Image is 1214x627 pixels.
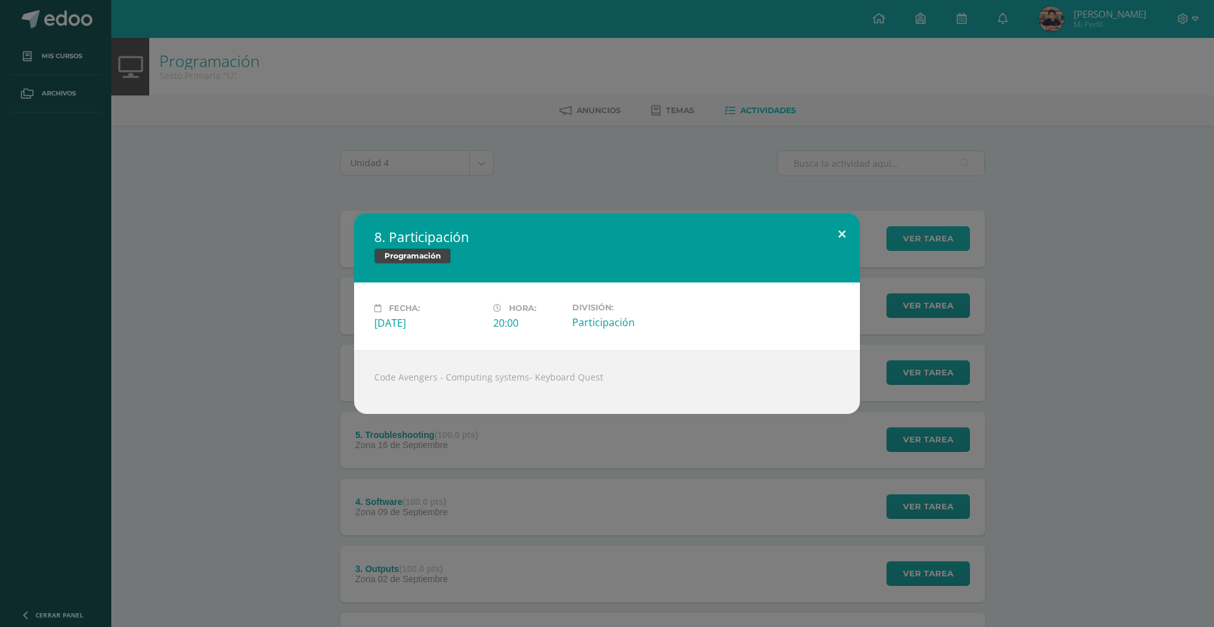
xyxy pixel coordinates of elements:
span: Fecha: [389,303,420,313]
label: División: [572,303,681,312]
div: [DATE] [374,316,483,330]
div: Participación [572,315,681,329]
div: 20:00 [493,316,562,330]
span: Programación [374,248,451,264]
button: Close (Esc) [824,213,860,256]
div: Code Avengers - Computing systems- Keyboard Quest [354,350,860,414]
h2: 8. Participación [374,228,840,246]
span: Hora: [509,303,536,313]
